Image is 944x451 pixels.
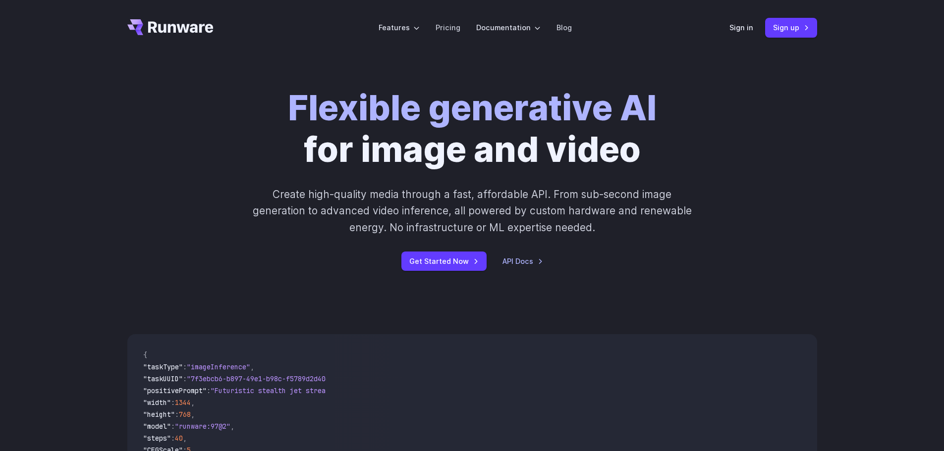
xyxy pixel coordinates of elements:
span: : [175,410,179,419]
span: "steps" [143,434,171,443]
a: Pricing [436,22,460,33]
label: Features [379,22,420,33]
a: Go to / [127,19,214,35]
span: "positivePrompt" [143,386,207,395]
a: API Docs [502,255,543,267]
span: "taskType" [143,362,183,371]
span: : [183,362,187,371]
span: "height" [143,410,175,419]
a: Get Started Now [401,251,487,271]
span: "Futuristic stealth jet streaking through a neon-lit cityscape with glowing purple exhaust" [211,386,571,395]
label: Documentation [476,22,541,33]
span: : [171,434,175,443]
span: "runware:97@2" [175,422,230,431]
span: 40 [175,434,183,443]
span: "width" [143,398,171,407]
span: "7f3ebcb6-b897-49e1-b98c-f5789d2d40d7" [187,374,337,383]
span: , [191,410,195,419]
span: "imageInference" [187,362,250,371]
span: : [183,374,187,383]
p: Create high-quality media through a fast, affordable API. From sub-second image generation to adv... [251,186,693,236]
strong: Flexible generative AI [288,87,657,129]
span: 768 [179,410,191,419]
span: , [191,398,195,407]
span: , [250,362,254,371]
h1: for image and video [288,87,657,170]
a: Sign up [765,18,817,37]
span: { [143,351,147,359]
a: Blog [556,22,572,33]
span: , [183,434,187,443]
span: : [171,422,175,431]
span: : [171,398,175,407]
span: "taskUUID" [143,374,183,383]
span: "model" [143,422,171,431]
span: 1344 [175,398,191,407]
a: Sign in [729,22,753,33]
span: , [230,422,234,431]
span: : [207,386,211,395]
